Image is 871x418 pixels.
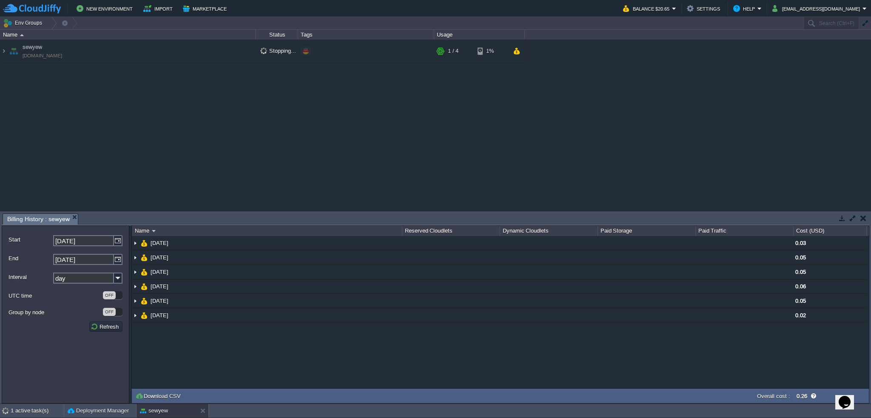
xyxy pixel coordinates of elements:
a: [DATE] [150,254,170,261]
label: Start [9,235,52,244]
a: [DATE] [150,268,170,276]
div: Status [256,30,298,40]
img: AMDAwAAAACH5BAEAAAAALAAAAAABAAEAAAICRAEAOw== [20,34,24,36]
img: AMDAwAAAACH5BAEAAAAALAAAAAABAAEAAAICRAEAOw== [141,250,148,264]
div: Paid Storage [598,226,695,236]
div: Reserved Cloudlets [403,226,500,236]
img: AMDAwAAAACH5BAEAAAAALAAAAAABAAEAAAICRAEAOw== [152,230,156,232]
span: 0.03 [795,240,806,246]
img: AMDAwAAAACH5BAEAAAAALAAAAAABAAEAAAICRAEAOw== [132,250,139,264]
label: 0.26 [797,393,807,399]
div: Paid Traffic [696,226,793,236]
button: Help [733,3,757,14]
label: UTC time [9,291,102,300]
button: Download CSV [135,392,183,400]
img: CloudJiffy [3,3,61,14]
img: AMDAwAAAACH5BAEAAAAALAAAAAABAAEAAAICRAEAOw== [141,294,148,308]
label: Interval [9,273,52,282]
span: 0.05 [795,298,806,304]
a: sewyew [23,43,42,51]
div: 1 active task(s) [11,404,64,418]
img: AMDAwAAAACH5BAEAAAAALAAAAAABAAEAAAICRAEAOw== [132,279,139,293]
button: Settings [687,3,723,14]
span: 0.02 [795,312,806,318]
img: AMDAwAAAACH5BAEAAAAALAAAAAABAAEAAAICRAEAOw== [132,265,139,279]
button: Balance $20.65 [623,3,672,14]
button: Refresh [91,323,121,330]
a: [DATE] [150,283,170,290]
img: AMDAwAAAACH5BAEAAAAALAAAAAABAAEAAAICRAEAOw== [132,236,139,250]
a: [DOMAIN_NAME] [23,51,62,60]
img: AMDAwAAAACH5BAEAAAAALAAAAAABAAEAAAICRAEAOw== [141,236,148,250]
img: AMDAwAAAACH5BAEAAAAALAAAAAABAAEAAAICRAEAOw== [0,40,7,63]
button: Env Groups [3,17,45,29]
div: OFF [103,291,116,299]
div: Dynamic Cloudlets [501,226,598,236]
a: [DATE] [150,297,170,304]
div: Tags [299,30,434,40]
span: Billing History : sewyew [7,214,70,225]
img: AMDAwAAAACH5BAEAAAAALAAAAAABAAEAAAICRAEAOw== [141,308,148,322]
button: [EMAIL_ADDRESS][DOMAIN_NAME] [772,3,862,14]
span: 0.05 [795,269,806,275]
label: Group by node [9,308,102,317]
button: Import [143,3,175,14]
iframe: chat widget [835,384,862,409]
img: AMDAwAAAACH5BAEAAAAALAAAAAABAAEAAAICRAEAOw== [132,308,139,322]
div: 1% [478,40,505,63]
button: New Environment [77,3,135,14]
div: 1 / 4 [448,40,458,63]
img: AMDAwAAAACH5BAEAAAAALAAAAAABAAEAAAICRAEAOw== [132,294,139,308]
img: AMDAwAAAACH5BAEAAAAALAAAAAABAAEAAAICRAEAOw== [141,279,148,293]
span: 0.06 [795,283,806,290]
button: Deployment Manager [68,407,129,415]
a: [DATE] [150,239,170,247]
a: [DATE] [150,312,170,319]
span: 0.05 [795,254,806,261]
div: Usage [435,30,524,40]
div: Name [133,226,402,236]
label: End [9,254,52,263]
span: Stopping... [260,48,296,54]
button: Marketplace [183,3,229,14]
label: Overall cost : [757,393,790,399]
img: AMDAwAAAACH5BAEAAAAALAAAAAABAAEAAAICRAEAOw== [141,265,148,279]
button: sewyew [140,407,168,415]
div: Name [1,30,255,40]
div: Cost (USD) [794,226,866,236]
img: AMDAwAAAACH5BAEAAAAALAAAAAABAAEAAAICRAEAOw== [8,40,20,63]
div: OFF [103,308,116,316]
